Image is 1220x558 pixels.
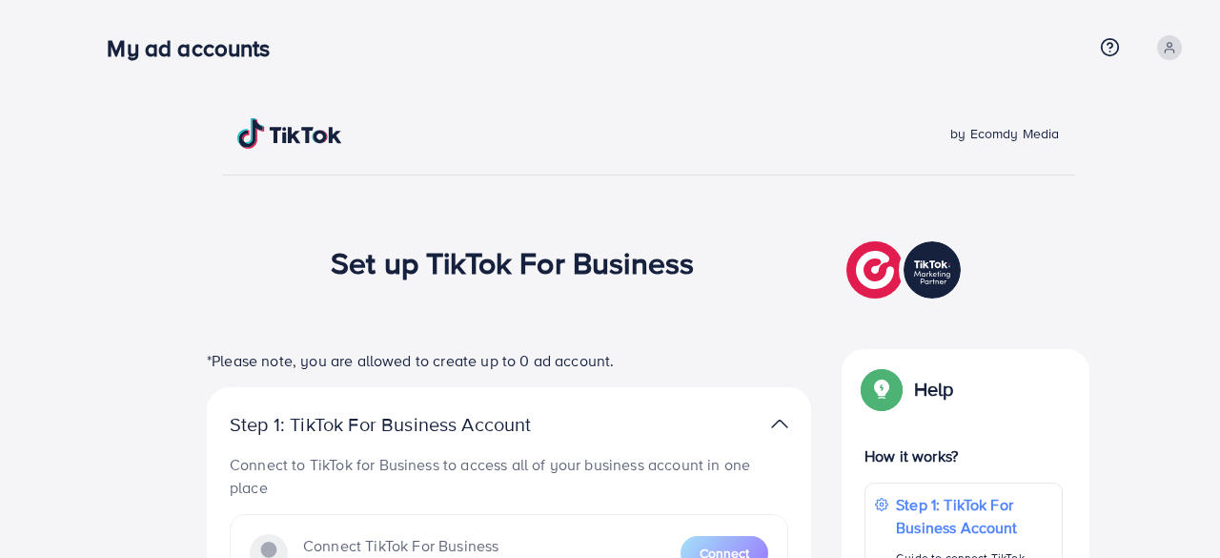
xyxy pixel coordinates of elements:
span: by Ecomdy Media [950,124,1059,143]
p: Step 1: TikTok For Business Account [230,413,592,436]
p: Help [914,378,954,401]
p: Step 1: TikTok For Business Account [896,493,1052,539]
img: Popup guide [864,372,899,406]
h1: Set up TikTok For Business [331,244,694,280]
p: *Please note, you are allowed to create up to 0 ad account. [207,349,811,372]
img: TikTok partner [846,237,966,303]
img: TikTok partner [771,410,788,438]
img: TikTok [237,118,342,149]
h3: My ad accounts [107,34,285,62]
p: How it works? [864,444,1063,467]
